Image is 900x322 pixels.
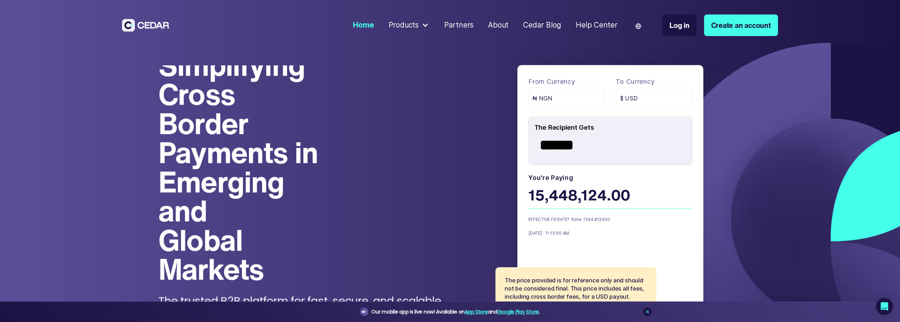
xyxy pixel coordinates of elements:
div: Home [353,20,374,31]
div: [DATE] [528,230,542,238]
div: Rate: 1544.812400 [571,216,640,224]
div: Help Center [576,20,617,31]
a: Help Center [572,16,621,34]
a: Partners [441,16,477,34]
form: payField [528,76,692,267]
div: Our mobile app is live now! Available on and . [371,308,540,316]
p: The price provided is for reference only and should not be considered final. This price includes ... [505,276,647,301]
div: EFFECTIVE FX RATE* [528,216,571,224]
div: Products [389,20,419,31]
div: Open Intercom Messenger [876,298,893,315]
label: You're paying [528,172,692,183]
h1: Simplifying Cross Border Payments in Emerging and Global Markets [158,51,329,284]
div: The Recipient Gets [534,120,692,135]
div: About [488,20,509,31]
div: 11:15:00 AM [542,230,569,238]
img: announcement [361,309,367,315]
label: To currency [616,76,692,87]
a: Home [349,16,378,34]
a: Cedar Blog [519,16,565,34]
a: Log in [662,14,697,36]
span: $ USD [620,94,638,103]
a: About [484,16,512,34]
div: Partners [444,20,474,31]
div: Cedar Blog [523,20,561,31]
a: Create an account [704,14,778,36]
span: ₦ NGN [532,94,552,103]
div: 15,448,124.00 [528,184,692,208]
a: App Store [465,308,488,315]
a: Google Play Store [497,308,539,315]
div: Log in [669,20,690,31]
label: From currency [528,76,605,87]
div: Products [385,16,433,35]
